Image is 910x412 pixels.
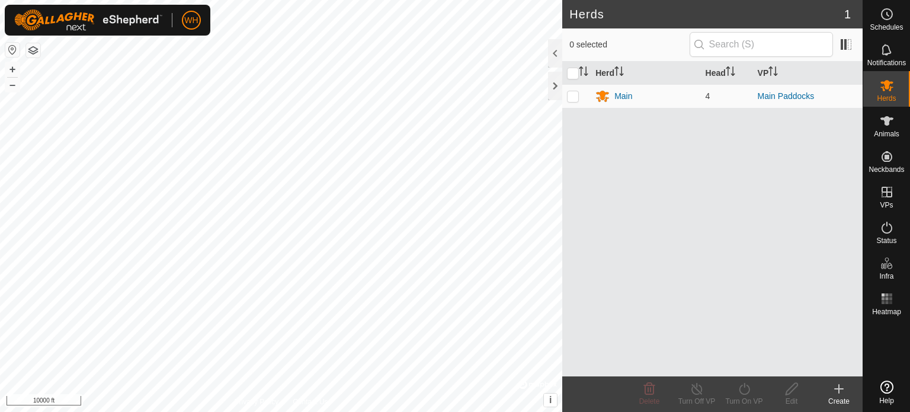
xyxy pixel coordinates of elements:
span: i [549,395,552,405]
button: – [5,78,20,92]
th: Head [701,62,753,85]
span: Neckbands [869,166,904,173]
a: Help [863,376,910,409]
span: 4 [706,91,710,101]
h2: Herds [569,7,844,21]
span: Herds [877,95,896,102]
div: Turn On VP [720,396,768,407]
button: i [544,394,557,407]
div: Turn Off VP [673,396,720,407]
span: Notifications [867,59,906,66]
span: 0 selected [569,39,689,51]
span: Status [876,237,896,244]
span: Schedules [870,24,903,31]
span: VPs [880,202,893,209]
img: Gallagher Logo [14,9,162,31]
span: 1 [844,5,851,23]
div: Create [815,396,863,407]
span: WH [184,14,198,27]
div: Main [614,90,632,103]
span: Infra [879,273,893,280]
button: + [5,62,20,76]
p-sorticon: Activate to sort [768,68,778,78]
span: Help [879,397,894,404]
a: Contact Us [293,397,328,407]
span: Animals [874,130,899,138]
p-sorticon: Activate to sort [726,68,735,78]
span: Heatmap [872,308,901,315]
a: Main Paddocks [758,91,815,101]
button: Map Layers [26,43,40,58]
th: Herd [591,62,700,85]
p-sorticon: Activate to sort [579,68,588,78]
a: Privacy Policy [235,397,279,407]
p-sorticon: Activate to sort [614,68,624,78]
th: VP [753,62,863,85]
span: Delete [639,397,660,405]
input: Search (S) [690,32,833,57]
div: Edit [768,396,815,407]
button: Reset Map [5,43,20,57]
